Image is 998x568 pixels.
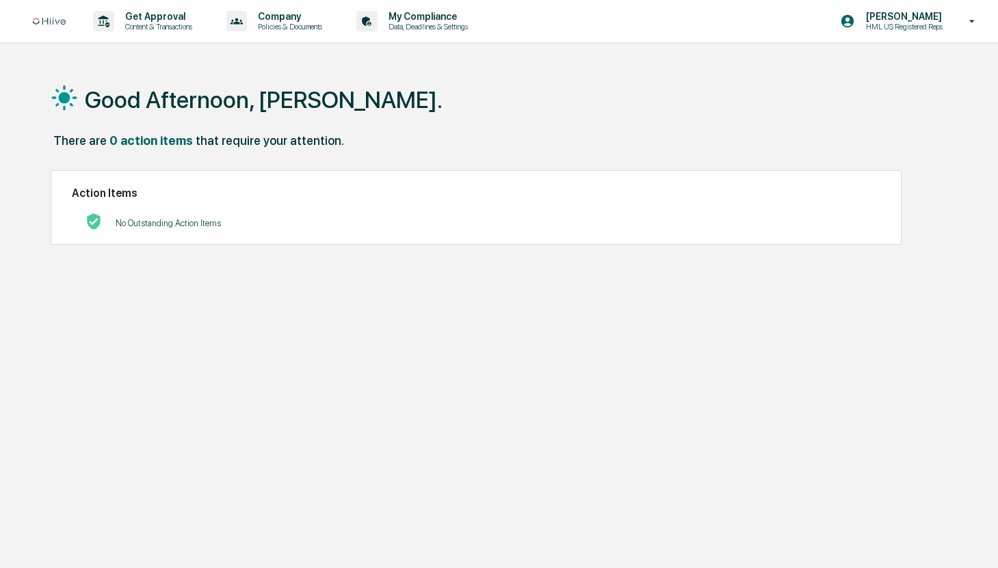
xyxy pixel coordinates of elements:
[109,133,193,148] div: 0 action items
[247,11,329,22] p: Company
[116,218,221,228] p: No Outstanding Action Items
[196,133,344,148] div: that require your attention.
[85,86,443,113] h1: Good Afternoon, [PERSON_NAME].
[33,18,66,25] img: logo
[378,22,475,31] p: Data, Deadlines & Settings
[247,22,329,31] p: Policies & Documents
[378,11,475,22] p: My Compliance
[114,11,199,22] p: Get Approval
[114,22,199,31] p: Content & Transactions
[53,133,107,148] div: There are
[855,22,949,31] p: HML US Registered Reps
[855,11,949,22] p: [PERSON_NAME]
[86,213,102,230] img: No Actions logo
[72,187,880,200] h2: Action Items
